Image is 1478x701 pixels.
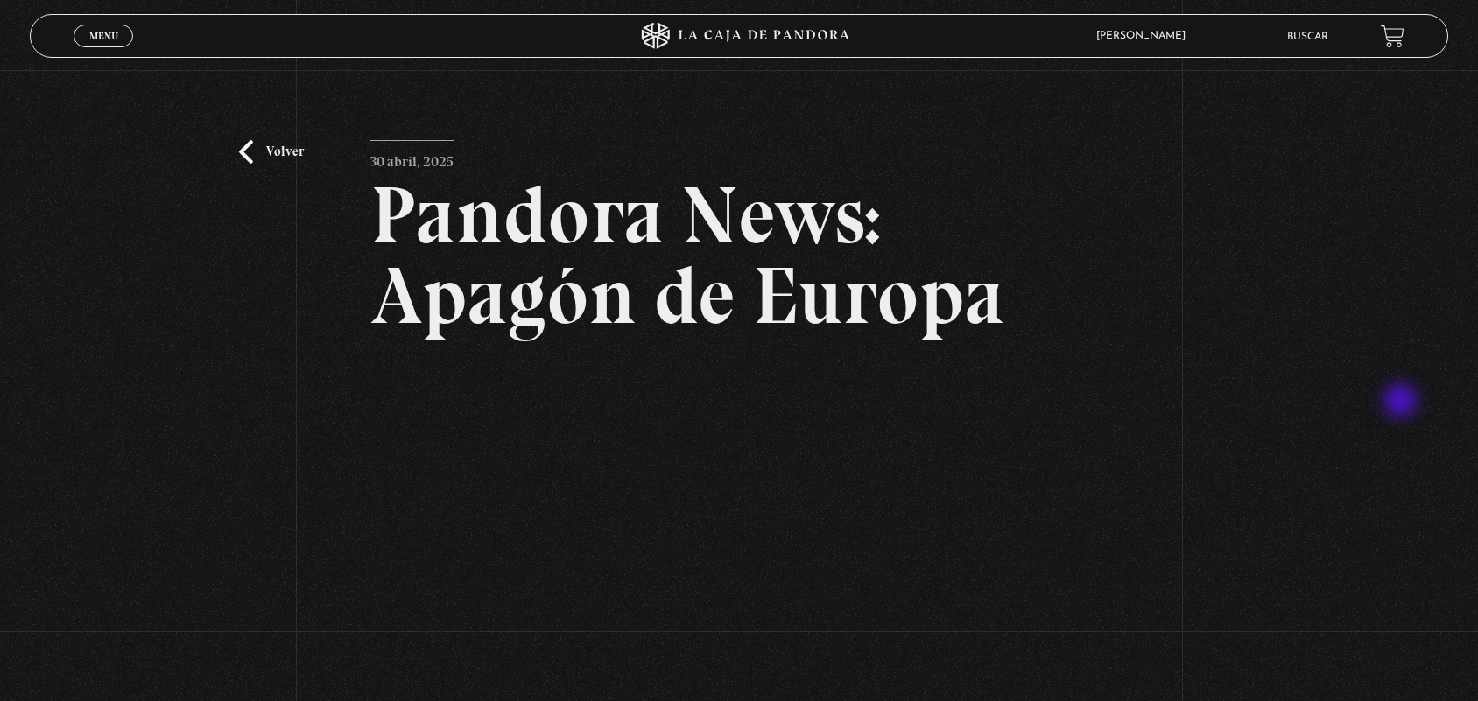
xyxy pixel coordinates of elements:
span: Menu [89,31,118,41]
a: View your shopping cart [1381,25,1404,48]
a: Buscar [1287,32,1328,42]
p: 30 abril, 2025 [370,140,454,175]
span: Cerrar [83,46,124,58]
h2: Pandora News: Apagón de Europa [370,175,1108,336]
a: Volver [239,140,304,164]
span: [PERSON_NAME] [1087,31,1203,41]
